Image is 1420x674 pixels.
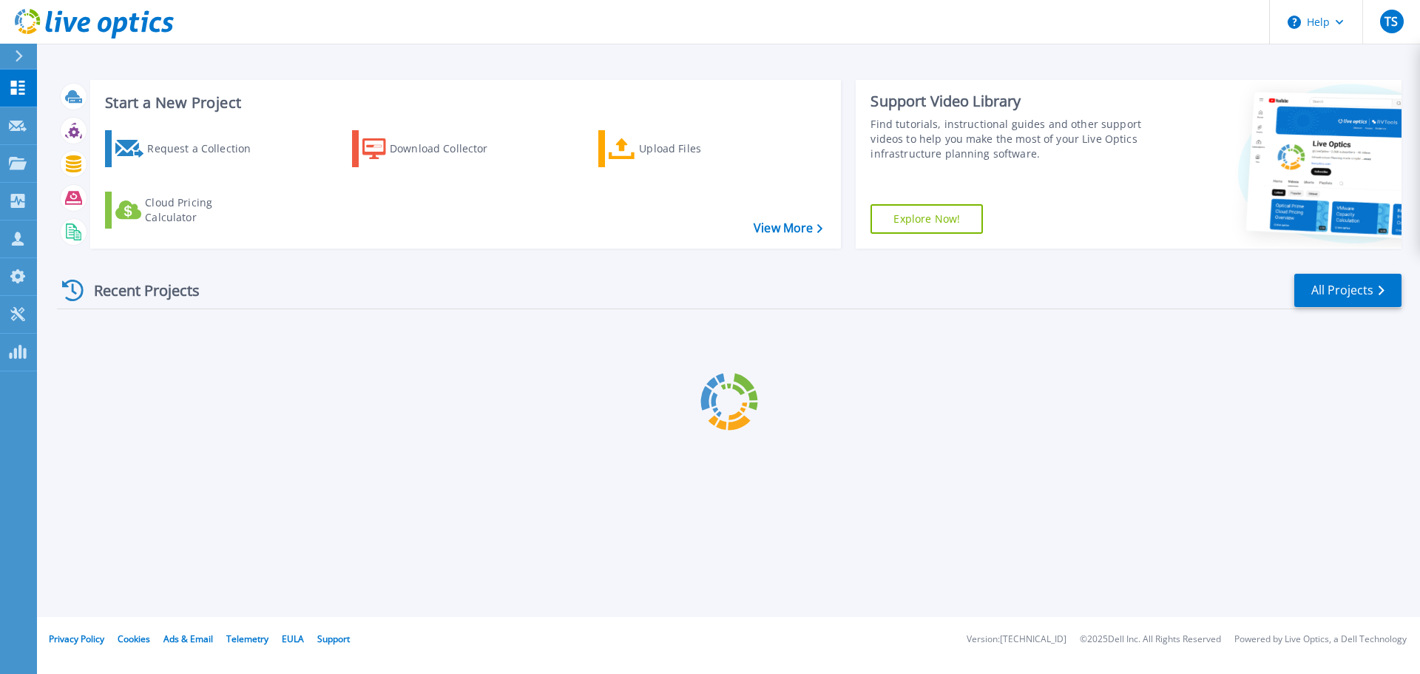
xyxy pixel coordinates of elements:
div: Find tutorials, instructional guides and other support videos to help you make the most of your L... [870,117,1149,161]
li: © 2025 Dell Inc. All Rights Reserved [1080,635,1221,644]
span: TS [1384,16,1398,27]
div: Cloud Pricing Calculator [145,195,263,225]
div: Request a Collection [147,134,266,164]
a: Telemetry [226,633,268,645]
a: Cookies [118,633,150,645]
a: View More [754,221,822,235]
li: Powered by Live Optics, a Dell Technology [1234,635,1407,644]
a: All Projects [1294,274,1402,307]
h3: Start a New Project [105,95,822,111]
a: Download Collector [352,130,517,167]
a: Ads & Email [163,633,213,645]
div: Support Video Library [870,92,1149,111]
a: Support [317,633,350,645]
div: Download Collector [390,134,508,164]
a: Upload Files [598,130,763,167]
a: Explore Now! [870,204,983,234]
a: Cloud Pricing Calculator [105,192,270,229]
div: Recent Projects [57,272,220,309]
li: Version: [TECHNICAL_ID] [967,635,1066,644]
a: Request a Collection [105,130,270,167]
div: Upload Files [639,134,757,164]
a: EULA [282,633,304,645]
a: Privacy Policy [49,633,104,645]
